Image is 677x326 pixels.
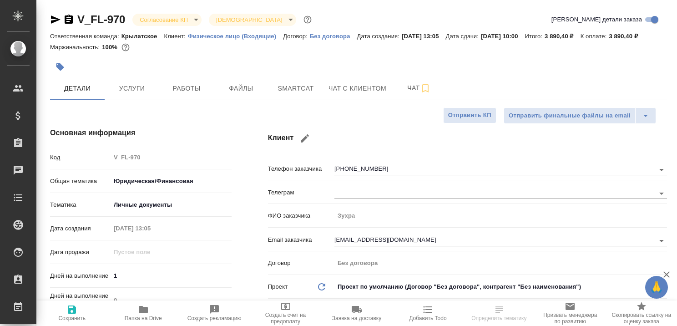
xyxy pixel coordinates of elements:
input: Пустое поле [111,245,190,259]
button: [DEMOGRAPHIC_DATA] [213,16,285,24]
p: Договор: [283,33,310,40]
p: Дата создания [50,224,111,233]
div: Согласование КП [209,14,296,26]
span: [PERSON_NAME] детали заказа [551,15,642,24]
p: Дата продажи [50,248,111,257]
button: Папка на Drive [107,301,178,326]
a: Без договора [310,32,357,40]
input: Пустое поле [111,222,190,235]
button: Заявка на доставку [321,301,392,326]
span: Работы [165,83,208,94]
button: Добавить Todo [392,301,463,326]
p: Телеграм [268,188,334,197]
button: 🙏 [645,276,668,299]
a: V_FL-970 [77,13,125,25]
h4: Основная информация [50,127,232,138]
input: Пустое поле [111,151,232,164]
span: Чат [397,82,441,94]
span: Добавить Todo [409,315,446,321]
div: split button [504,107,656,124]
button: Сохранить [36,301,107,326]
p: 100% [102,44,120,51]
div: Личные документы [111,197,232,213]
p: Дата сдачи: [446,33,481,40]
span: Создать рекламацию [187,315,242,321]
p: 3 890,40 ₽ [545,33,581,40]
span: Smartcat [274,83,318,94]
p: Код [50,153,111,162]
button: Отправить КП [443,107,496,123]
span: Отправить финальные файлы на email [509,111,631,121]
span: Скопировать ссылку на оценку заказа [611,312,672,325]
div: Юридическая/Финансовая [111,173,232,189]
button: Скопировать ссылку [63,14,74,25]
span: Отправить КП [448,110,491,121]
span: Чат с клиентом [328,83,386,94]
p: Общая тематика [50,177,111,186]
a: Физическое лицо (Входящие) [188,32,283,40]
span: Сохранить [58,315,86,321]
button: Доп статусы указывают на важность/срочность заказа [302,14,313,25]
input: ✎ Введи что-нибудь [111,269,232,282]
p: [DATE] 10:00 [481,33,525,40]
p: Итого: [525,33,545,40]
button: Open [655,234,668,247]
button: Скопировать ссылку для ЯМессенджера [50,14,61,25]
input: Пустое поле [334,256,667,270]
span: 🙏 [649,278,664,297]
button: Добавить тэг [50,57,70,77]
p: Крылатское [121,33,164,40]
button: Open [655,163,668,176]
p: Маржинальность: [50,44,102,51]
svg: Подписаться [420,83,431,94]
button: Отправить финальные файлы на email [504,107,636,124]
p: Тематика [50,200,111,209]
button: Определить тематику [464,301,535,326]
button: Согласование КП [137,16,191,24]
span: Создать счет на предоплату [255,312,315,325]
div: Согласование КП [132,14,202,26]
button: Создать рекламацию [179,301,250,326]
input: Пустое поле [334,209,667,222]
p: Клиент: [164,33,187,40]
button: Призвать менеджера по развитию [535,301,606,326]
span: Заявка на доставку [332,315,381,321]
p: Дата создания: [357,33,402,40]
p: Дней на выполнение [50,271,111,280]
div: Проект по умолчанию (Договор "Без договора", контрагент "Без наименования") [334,279,667,295]
p: Договор [268,259,334,268]
p: Ответственная команда: [50,33,121,40]
p: Без договора [310,33,357,40]
span: Файлы [219,83,263,94]
p: К оплате: [581,33,609,40]
span: Определить тематику [471,315,526,321]
h4: Клиент [268,127,667,149]
button: Скопировать ссылку на оценку заказа [606,301,677,326]
p: Проект [268,282,288,291]
span: Папка на Drive [125,315,162,321]
button: 0.00 RUB; [120,41,131,53]
span: Услуги [110,83,154,94]
button: Open [655,187,668,200]
p: Телефон заказчика [268,164,334,173]
button: Создать счет на предоплату [250,301,321,326]
p: 3 890,40 ₽ [609,33,645,40]
p: [DATE] 13:05 [402,33,446,40]
p: Физическое лицо (Входящие) [188,33,283,40]
input: Пустое поле [111,294,232,307]
span: Детали [56,83,99,94]
p: ФИО заказчика [268,211,334,220]
p: Email заказчика [268,235,334,244]
p: Дней на выполнение (авт.) [50,291,111,310]
span: Призвать менеджера по развитию [540,312,600,325]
